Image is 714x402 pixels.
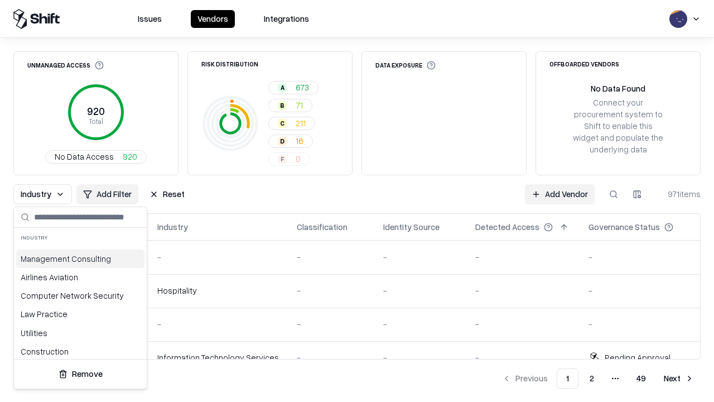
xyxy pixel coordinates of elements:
[16,268,144,286] div: Airlines Aviation
[18,364,142,384] button: Remove
[16,305,144,323] div: Law Practice
[14,228,147,247] div: Industry
[16,342,144,361] div: Construction
[14,247,147,359] div: Suggestions
[16,286,144,305] div: Computer Network Security
[16,324,144,342] div: Utilities
[16,250,144,268] div: Management Consulting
